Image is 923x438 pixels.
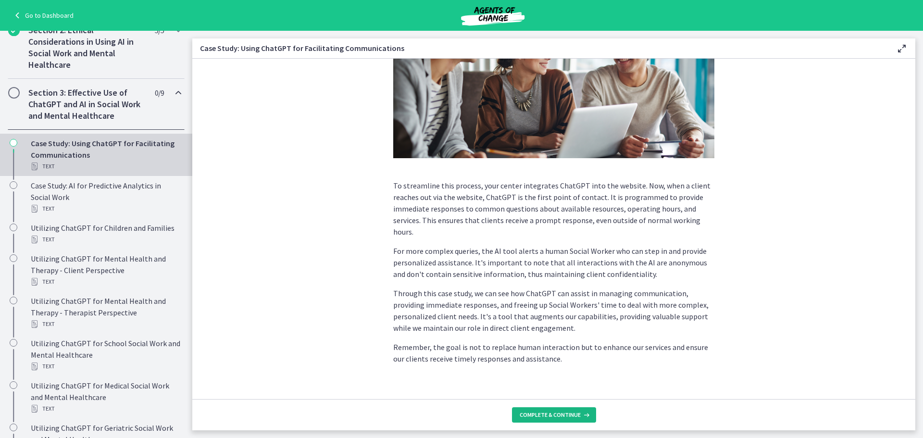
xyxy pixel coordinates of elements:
div: Case Study: AI for Predictive Analytics in Social Work [31,180,181,214]
img: Agents of Change [435,4,550,27]
p: Remember, the goal is not to replace human interaction but to enhance our services and ensure our... [393,341,714,364]
div: Utilizing ChatGPT for Mental Health and Therapy - Therapist Perspective [31,295,181,330]
div: Text [31,318,181,330]
div: Text [31,361,181,372]
h2: Section 3: Effective Use of ChatGPT and AI in Social Work and Mental Healthcare [28,87,146,122]
div: Text [31,276,181,288]
div: Utilizing ChatGPT for Medical Social Work and Mental Healthcare [31,380,181,414]
div: Text [31,234,181,245]
button: Complete & continue [512,407,596,423]
p: Through this case study, we can see how ChatGPT can assist in managing communication, providing i... [393,288,714,334]
div: Case Study: Using ChatGPT for Facilitating Communications [31,138,181,172]
div: Utilizing ChatGPT for Children and Families [31,222,181,245]
div: Utilizing ChatGPT for School Social Work and Mental Healthcare [31,338,181,372]
span: 0 / 9 [155,87,164,99]
div: Text [31,161,181,172]
div: Utilizing ChatGPT for Mental Health and Therapy - Client Perspective [31,253,181,288]
h2: Section 2: Ethical Considerations in Using AI in Social Work and Mental Healthcare [28,25,146,71]
p: For more complex queries, the AI tool alerts a human Social Worker who can step in and provide pe... [393,245,714,280]
p: To streamline this process, your center integrates ChatGPT into the website. Now, when a client r... [393,180,714,238]
span: Complete & continue [520,411,581,419]
div: Text [31,203,181,214]
a: Go to Dashboard [12,10,74,21]
h3: Case Study: Using ChatGPT for Facilitating Communications [200,42,881,54]
div: Text [31,403,181,414]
